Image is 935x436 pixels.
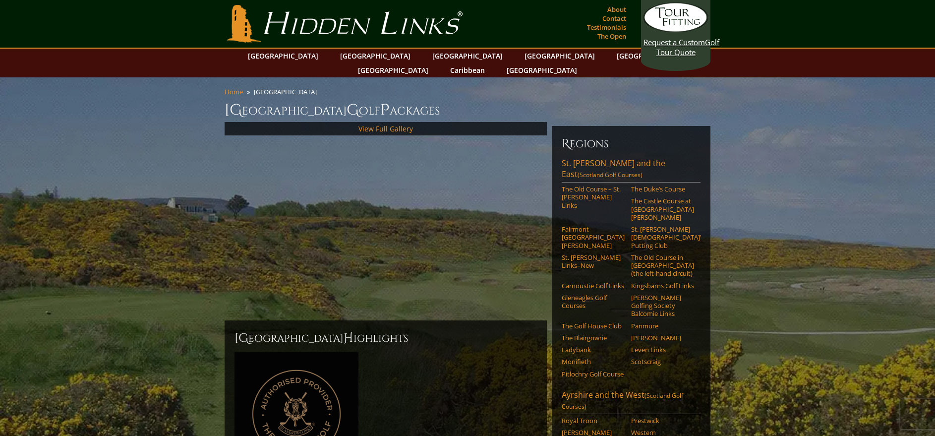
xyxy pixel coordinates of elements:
a: [PERSON_NAME] [631,334,694,342]
a: Testimonials [584,20,629,34]
a: Leven Links [631,346,694,354]
a: St. [PERSON_NAME] [DEMOGRAPHIC_DATA]’ Putting Club [631,225,694,249]
a: [GEOGRAPHIC_DATA] [353,63,433,77]
h6: Regions [562,136,701,152]
a: [GEOGRAPHIC_DATA] [335,49,415,63]
a: Ayrshire and the West(Scotland Golf Courses) [562,389,701,414]
a: The Duke’s Course [631,185,694,193]
a: Panmure [631,322,694,330]
span: G [347,100,359,120]
li: [GEOGRAPHIC_DATA] [254,87,321,96]
a: [GEOGRAPHIC_DATA] [612,49,692,63]
a: Caribbean [445,63,490,77]
a: About [605,2,629,16]
a: St. [PERSON_NAME] Links–New [562,253,625,270]
h1: [GEOGRAPHIC_DATA] olf ackages [225,100,710,120]
span: Request a Custom [643,37,705,47]
a: Request a CustomGolf Tour Quote [643,2,708,57]
a: [PERSON_NAME] Golfing Society Balcomie Links [631,294,694,318]
a: Pitlochry Golf Course [562,370,625,378]
a: [GEOGRAPHIC_DATA] [502,63,582,77]
h2: [GEOGRAPHIC_DATA] ighlights [234,330,537,346]
span: (Scotland Golf Courses) [562,391,683,411]
a: Fairmont [GEOGRAPHIC_DATA][PERSON_NAME] [562,225,625,249]
span: P [380,100,390,120]
a: [GEOGRAPHIC_DATA] [243,49,323,63]
span: H [344,330,353,346]
a: The Open [595,29,629,43]
a: Gleneagles Golf Courses [562,294,625,310]
span: (Scotland Golf Courses) [578,171,643,179]
a: Ladybank [562,346,625,354]
a: Scotscraig [631,358,694,366]
a: The Golf House Club [562,322,625,330]
a: The Blairgowrie [562,334,625,342]
a: View Full Gallery [358,124,413,133]
a: Contact [600,11,629,25]
a: [GEOGRAPHIC_DATA] [520,49,600,63]
a: Monifieth [562,358,625,366]
a: St. [PERSON_NAME] and the East(Scotland Golf Courses) [562,158,701,183]
a: Prestwick [631,417,694,425]
a: The Old Course – St. [PERSON_NAME] Links [562,185,625,209]
a: [GEOGRAPHIC_DATA] [427,49,508,63]
a: Kingsbarns Golf Links [631,282,694,290]
a: The Old Course in [GEOGRAPHIC_DATA] (the left-hand circuit) [631,253,694,278]
a: Royal Troon [562,417,625,425]
a: Home [225,87,243,96]
a: Carnoustie Golf Links [562,282,625,290]
a: The Castle Course at [GEOGRAPHIC_DATA][PERSON_NAME] [631,197,694,221]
